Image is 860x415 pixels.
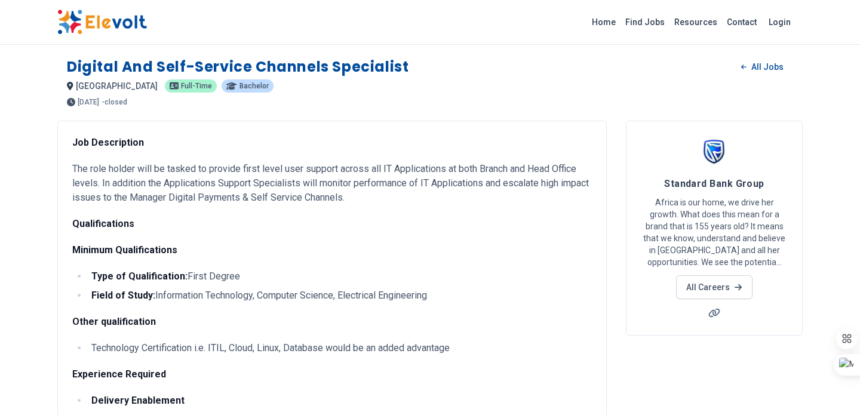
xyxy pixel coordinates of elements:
[88,269,592,284] li: First Degree
[722,13,761,32] a: Contact
[699,136,729,165] img: Standard Bank Group
[181,82,212,90] span: Full-time
[72,244,177,256] strong: Minimum Qualifications
[664,178,764,189] span: Standard Bank Group
[72,137,144,148] strong: Job Description
[76,81,158,91] span: [GEOGRAPHIC_DATA]
[621,13,669,32] a: Find Jobs
[676,275,752,299] a: All Careers
[57,10,147,35] img: Elevolt
[732,58,793,76] a: All Jobs
[88,288,592,303] li: Information Technology, Computer Science, Electrical Engineering
[88,341,592,355] li: Technology Certification i.e. ITIL, Cloud, Linux, Database would be an added advantage
[72,316,156,327] strong: Other qualification
[91,270,188,282] strong: Type of Qualification:
[239,82,269,90] span: Bachelor
[91,290,155,301] strong: Field of Study:
[587,13,621,32] a: Home
[67,57,408,76] h1: Digital and Self-Service Channels Specialist
[102,99,127,106] p: - closed
[72,368,166,380] strong: Experience Required
[72,218,134,229] strong: Qualifications
[641,196,788,268] p: Africa is our home, we drive her growth. What does this mean for a brand that is 155 years old? I...
[91,395,185,406] strong: Delivery Enablement
[72,162,592,205] p: The role holder will be tasked to provide first level user support across all IT Applications at ...
[669,13,722,32] a: Resources
[761,10,798,34] a: Login
[78,99,99,106] span: [DATE]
